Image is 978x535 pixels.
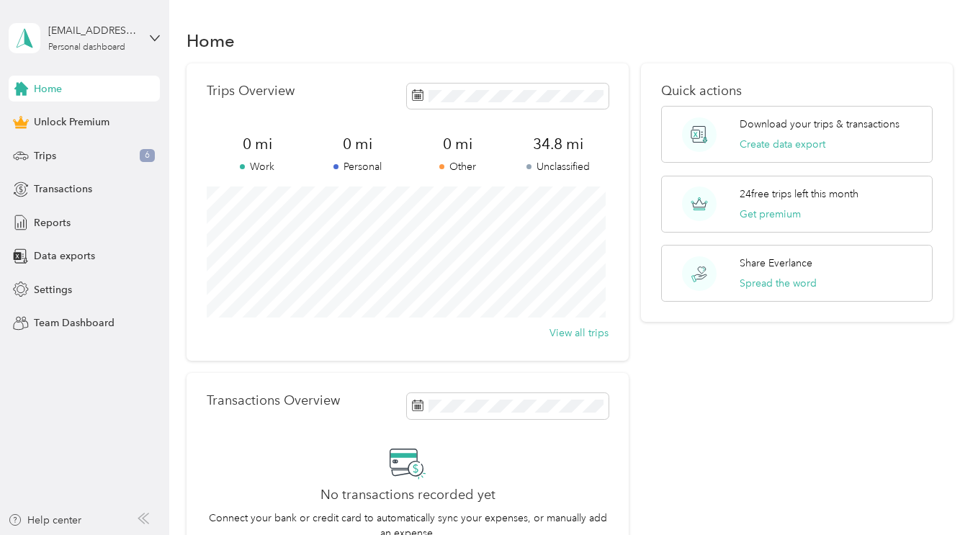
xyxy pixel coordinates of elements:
[140,149,155,162] span: 6
[508,134,608,154] span: 34.8 mi
[207,393,340,408] p: Transactions Overview
[34,282,72,297] span: Settings
[408,159,508,174] p: Other
[508,159,608,174] p: Unclassified
[34,148,56,163] span: Trips
[8,513,81,528] button: Help center
[48,43,125,52] div: Personal dashboard
[308,134,408,154] span: 0 mi
[661,84,933,99] p: Quick actions
[34,114,109,130] span: Unlock Premium
[740,256,812,271] p: Share Everlance
[740,186,858,202] p: 24 free trips left this month
[187,33,235,48] h1: Home
[740,117,900,132] p: Download your trips & transactions
[308,159,408,174] p: Personal
[740,207,801,222] button: Get premium
[34,215,71,230] span: Reports
[207,159,307,174] p: Work
[34,181,92,197] span: Transactions
[320,487,495,503] h2: No transactions recorded yet
[207,134,307,154] span: 0 mi
[740,137,825,152] button: Create data export
[34,248,95,264] span: Data exports
[34,315,115,331] span: Team Dashboard
[207,84,295,99] p: Trips Overview
[740,276,817,291] button: Spread the word
[408,134,508,154] span: 0 mi
[549,325,609,341] button: View all trips
[48,23,138,38] div: [EMAIL_ADDRESS][DOMAIN_NAME]
[34,81,62,96] span: Home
